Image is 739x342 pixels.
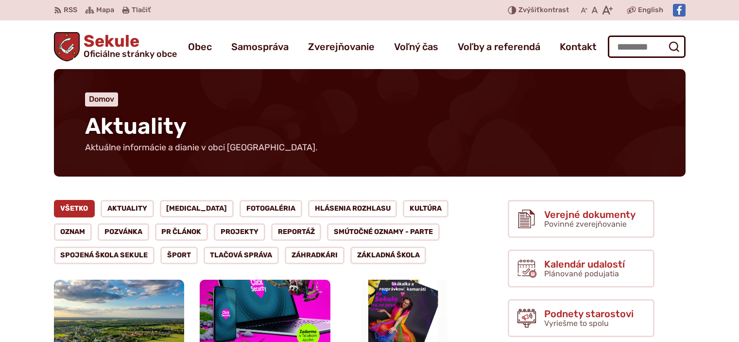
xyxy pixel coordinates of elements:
span: Povinné zverejňovanie [544,219,627,229]
a: Voľný čas [394,33,438,60]
a: Smútočné oznamy - parte [327,223,440,241]
a: Fotogaléria [240,200,302,217]
a: Záhradkári [285,247,344,264]
span: Kalendár udalostí [544,259,625,270]
span: Aktuality [85,113,187,140]
a: PR článok [155,223,208,241]
a: Kalendár udalostí Plánované podujatia [508,250,654,288]
img: Prejsť na Facebook stránku [673,4,686,17]
span: Plánované podujatia [544,269,619,278]
a: Zverejňovanie [308,33,375,60]
a: English [636,4,665,16]
a: Podnety starostovi Vyriešme to spolu [508,299,654,337]
a: Kontakt [560,33,597,60]
span: Oficiálne stránky obce [84,50,177,58]
a: Samospráva [231,33,289,60]
a: Oznam [54,223,92,241]
span: kontrast [518,6,569,15]
span: Tlačiť [132,6,151,15]
span: Sekule [80,33,177,58]
span: Verejné dokumenty [544,209,636,220]
a: Pozvánka [98,223,149,241]
a: Základná škola [350,247,427,264]
a: Hlásenia rozhlasu [308,200,397,217]
a: Obec [188,33,212,60]
span: Mapa [96,4,114,16]
a: Aktuality [101,200,154,217]
img: Prejsť na domovskú stránku [54,32,80,61]
a: Všetko [54,200,95,217]
span: Zvýšiť [518,6,540,14]
a: Verejné dokumenty Povinné zverejňovanie [508,200,654,238]
a: Reportáž [271,223,322,241]
span: English [638,4,663,16]
p: Aktuálne informácie a dianie v obci [GEOGRAPHIC_DATA]. [85,143,318,153]
a: Šport [160,247,198,264]
a: [MEDICAL_DATA] [160,200,234,217]
a: Kultúra [403,200,448,217]
span: Podnety starostovi [544,308,634,319]
span: Vyriešme to spolu [544,319,609,328]
a: Projekty [214,223,265,241]
a: Voľby a referendá [458,33,540,60]
a: Logo Sekule, prejsť na domovskú stránku. [54,32,177,61]
a: Spojená škola Sekule [54,247,155,264]
a: Domov [89,94,114,104]
a: Tlačová správa [204,247,279,264]
span: RSS [64,4,77,16]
